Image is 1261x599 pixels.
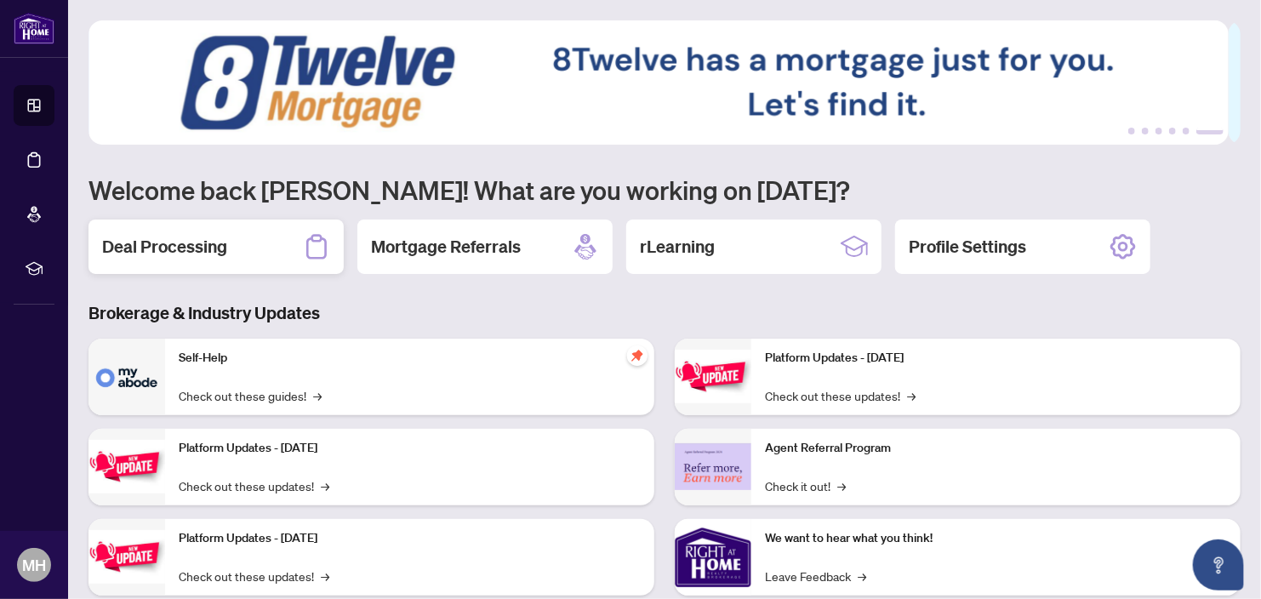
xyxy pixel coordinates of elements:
span: → [907,386,916,405]
img: Self-Help [88,339,165,415]
h2: rLearning [640,235,715,259]
p: Platform Updates - [DATE] [765,349,1227,368]
a: Check out these guides!→ [179,386,322,405]
button: 3 [1155,128,1162,134]
p: Agent Referral Program [765,439,1227,458]
a: Check out these updates!→ [765,386,916,405]
span: → [837,476,846,495]
span: pushpin [627,345,648,366]
h3: Brokerage & Industry Updates [88,301,1241,325]
p: Self-Help [179,349,641,368]
a: Check out these updates!→ [179,476,329,495]
p: Platform Updates - [DATE] [179,439,641,458]
span: → [858,567,866,585]
button: Open asap [1193,539,1244,590]
p: We want to hear what you think! [765,529,1227,548]
span: → [313,386,322,405]
img: Platform Updates - September 16, 2025 [88,440,165,493]
img: Platform Updates - July 21, 2025 [88,530,165,584]
img: Slide 5 [88,20,1229,145]
a: Check it out!→ [765,476,846,495]
button: 4 [1169,128,1176,134]
span: → [321,567,329,585]
h1: Welcome back [PERSON_NAME]! What are you working on [DATE]? [88,174,1241,206]
p: Platform Updates - [DATE] [179,529,641,548]
a: Check out these updates!→ [179,567,329,585]
button: 6 [1196,128,1224,134]
h2: Profile Settings [909,235,1026,259]
img: logo [14,13,54,44]
img: We want to hear what you think! [675,519,751,596]
button: 1 [1128,128,1135,134]
h2: Mortgage Referrals [371,235,521,259]
span: → [321,476,329,495]
h2: Deal Processing [102,235,227,259]
img: Platform Updates - June 23, 2025 [675,350,751,403]
img: Agent Referral Program [675,443,751,490]
button: 2 [1142,128,1149,134]
button: 5 [1183,128,1190,134]
a: Leave Feedback→ [765,567,866,585]
span: MH [22,553,46,577]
